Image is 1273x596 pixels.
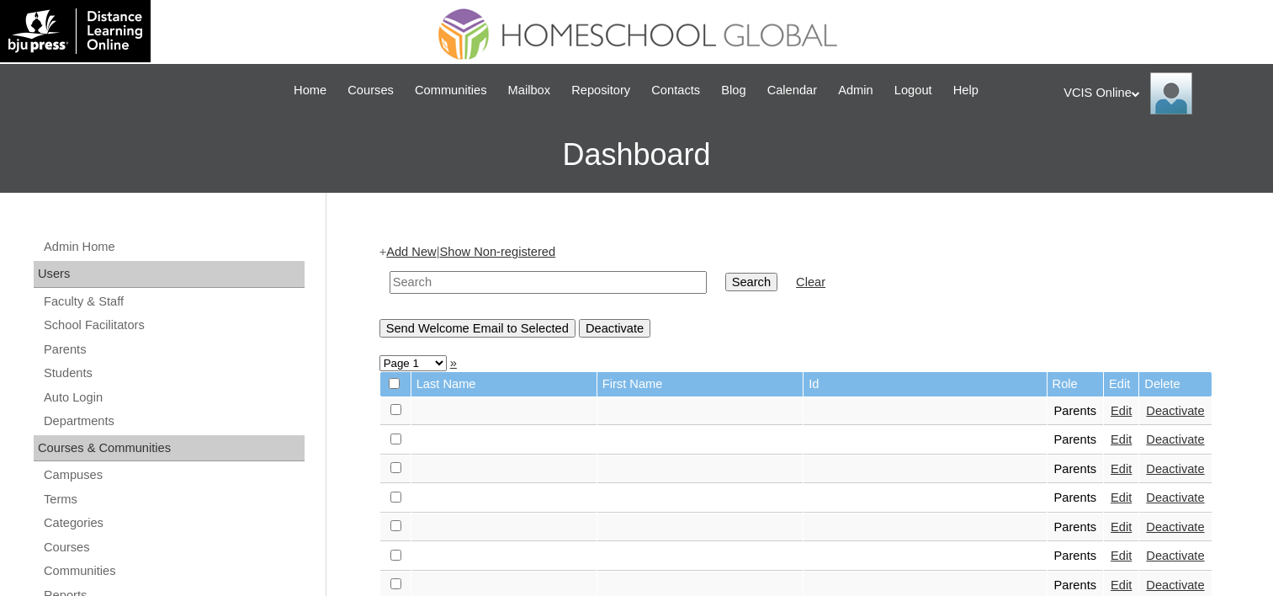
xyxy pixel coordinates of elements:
[1048,542,1104,571] td: Parents
[42,339,305,360] a: Parents
[42,387,305,408] a: Auto Login
[1048,397,1104,426] td: Parents
[415,81,487,100] span: Communities
[42,489,305,510] a: Terms
[1146,520,1204,534] a: Deactivate
[1048,514,1104,542] td: Parents
[894,81,932,100] span: Logout
[42,465,305,486] a: Campuses
[1150,72,1192,114] img: VCIS Online Admin
[721,81,745,100] span: Blog
[42,315,305,336] a: School Facilitators
[508,81,551,100] span: Mailbox
[285,81,335,100] a: Home
[8,8,142,54] img: logo-white.png
[42,237,305,258] a: Admin Home
[8,117,1265,193] h3: Dashboard
[953,81,979,100] span: Help
[759,81,825,100] a: Calendar
[1104,372,1138,396] td: Edit
[804,372,1046,396] td: Id
[886,81,941,100] a: Logout
[439,245,555,258] a: Show Non-registered
[1111,433,1132,446] a: Edit
[1139,372,1211,396] td: Delete
[1111,578,1132,592] a: Edit
[1111,404,1132,418] a: Edit
[500,81,560,100] a: Mailbox
[838,81,873,100] span: Admin
[796,275,825,289] a: Clear
[450,356,457,370] a: »
[42,291,305,312] a: Faculty & Staff
[339,81,402,100] a: Courses
[390,271,707,294] input: Search
[1048,455,1104,484] td: Parents
[34,435,305,462] div: Courses & Communities
[643,81,708,100] a: Contacts
[42,513,305,534] a: Categories
[945,81,987,100] a: Help
[713,81,754,100] a: Blog
[1146,491,1204,504] a: Deactivate
[1146,462,1204,476] a: Deactivate
[42,561,305,582] a: Communities
[597,372,803,396] td: First Name
[406,81,496,100] a: Communities
[1111,549,1132,562] a: Edit
[571,81,630,100] span: Repository
[1111,520,1132,534] a: Edit
[563,81,639,100] a: Repository
[1146,578,1204,592] a: Deactivate
[1048,372,1104,396] td: Role
[379,243,1212,337] div: + |
[294,81,326,100] span: Home
[1146,433,1204,446] a: Deactivate
[725,273,777,291] input: Search
[42,363,305,384] a: Students
[42,411,305,432] a: Departments
[42,537,305,558] a: Courses
[34,261,305,288] div: Users
[767,81,817,100] span: Calendar
[1063,72,1256,114] div: VCIS Online
[1146,549,1204,562] a: Deactivate
[1048,426,1104,455] td: Parents
[386,245,436,258] a: Add New
[379,319,576,338] input: Send Welcome Email to Selected
[1111,491,1132,504] a: Edit
[347,81,394,100] span: Courses
[579,319,650,338] input: Deactivate
[1111,462,1132,476] a: Edit
[1146,404,1204,418] a: Deactivate
[830,81,882,100] a: Admin
[411,372,597,396] td: Last Name
[1048,484,1104,513] td: Parents
[651,81,700,100] span: Contacts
